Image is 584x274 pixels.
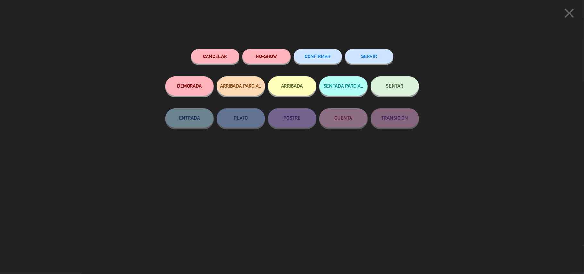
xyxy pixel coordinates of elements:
[294,49,342,64] button: CONFIRMAR
[319,108,368,128] button: CUENTA
[305,54,331,59] span: CONFIRMAR
[220,83,261,89] span: ARRIBADA PARCIAL
[165,76,214,96] button: DEMORADA
[191,49,239,64] button: Cancelar
[371,108,419,128] button: TRANSICIÓN
[242,49,291,64] button: NO-SHOW
[559,5,579,24] button: close
[319,76,368,96] button: SENTADA PARCIAL
[561,5,577,21] i: close
[386,83,403,89] span: SENTAR
[268,108,316,128] button: POSTRE
[345,49,393,64] button: SERVIR
[268,76,316,96] button: ARRIBADA
[165,108,214,128] button: ENTRADA
[217,108,265,128] button: PLATO
[371,76,419,96] button: SENTAR
[217,76,265,96] button: ARRIBADA PARCIAL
